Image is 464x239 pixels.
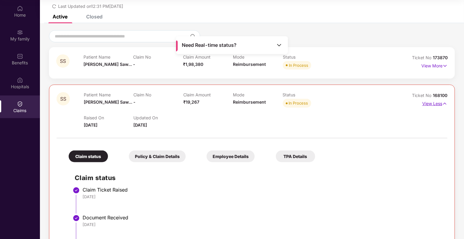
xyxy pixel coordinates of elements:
p: Updated On [133,115,183,120]
p: View More [421,61,448,69]
p: View Less [422,99,447,107]
span: Need Real-time status? [182,42,237,48]
span: [DATE] [84,122,97,128]
img: svg+xml;base64,PHN2ZyBpZD0iU3RlcC1Eb25lLTMyeDMyIiB4bWxucz0iaHR0cDovL3d3dy53My5vcmcvMjAwMC9zdmciIH... [73,215,80,222]
div: TPA Details [276,150,315,162]
div: Policy & Claim Details [129,150,186,162]
p: Claim Amount [183,92,233,97]
span: SS [60,96,66,102]
img: svg+xml;base64,PHN2ZyBpZD0iSG9tZSIgeG1sbnM9Imh0dHA6Ly93d3cudzMub3JnLzIwMDAvc3ZnIiB3aWR0aD0iMjAiIG... [17,5,23,11]
span: Reimbursement [233,99,266,105]
div: [DATE] [83,222,441,227]
div: Claim Ticket Raised [83,187,441,193]
span: ₹1,98,380 [183,62,203,67]
div: In Process [289,100,308,106]
p: Mode [233,92,283,97]
img: svg+xml;base64,PHN2ZyB4bWxucz0iaHR0cDovL3d3dy53My5vcmcvMjAwMC9zdmciIHdpZHRoPSIxNyIgaGVpZ2h0PSIxNy... [443,63,448,69]
div: Closed [86,14,103,20]
p: Status [283,92,332,97]
span: ₹19,267 [183,99,199,105]
img: svg+xml;base64,PHN2ZyBpZD0iQmVuZWZpdHMiIHhtbG5zPSJodHRwOi8vd3d3LnczLm9yZy8yMDAwL3N2ZyIgd2lkdGg9Ij... [17,53,23,59]
img: Toggle Icon [276,42,282,48]
span: [PERSON_NAME] Saw... [83,62,132,67]
div: Active [53,14,67,20]
img: svg+xml;base64,PHN2ZyB3aWR0aD0iMjAiIGhlaWdodD0iMjAiIHZpZXdCb3g9IjAgMCAyMCAyMCIgZmlsbD0ibm9uZSIgeG... [17,29,23,35]
span: Ticket No [412,93,433,98]
span: redo [52,4,56,9]
span: - [133,99,136,105]
p: Raised On [84,115,133,120]
p: Mode [233,54,283,60]
span: 168100 [433,93,447,98]
img: svg+xml;base64,PHN2ZyBpZD0iU2VhcmNoLTMyeDMyIiB4bWxucz0iaHR0cDovL3d3dy53My5vcmcvMjAwMC9zdmciIHdpZH... [190,34,195,39]
span: [DATE] [133,122,147,128]
p: Claim No [133,54,183,60]
img: svg+xml;base64,PHN2ZyBpZD0iU3RlcC1Eb25lLTMyeDMyIiB4bWxucz0iaHR0cDovL3d3dy53My5vcmcvMjAwMC9zdmciIH... [73,187,80,194]
span: Ticket No [412,55,433,60]
span: 173870 [433,55,448,60]
span: SS [60,59,66,64]
div: Employee Details [207,150,255,162]
div: Claim status [69,150,108,162]
span: Last Updated on 12:31 PM[DATE] [58,4,123,9]
p: Patient Name [83,54,133,60]
p: Status [283,54,333,60]
span: - [133,62,136,67]
p: Claim Amount [183,54,233,60]
span: [PERSON_NAME] Saw... [84,99,132,105]
img: svg+xml;base64,PHN2ZyBpZD0iSG9zcGl0YWxzIiB4bWxucz0iaHR0cDovL3d3dy53My5vcmcvMjAwMC9zdmciIHdpZHRoPS... [17,77,23,83]
h2: Claim status [75,173,441,183]
span: Reimbursement [233,62,266,67]
div: In Process [289,62,308,68]
div: Document Received [83,215,441,221]
div: [DATE] [83,194,441,199]
img: svg+xml;base64,PHN2ZyB4bWxucz0iaHR0cDovL3d3dy53My5vcmcvMjAwMC9zdmciIHdpZHRoPSIxNyIgaGVpZ2h0PSIxNy... [442,100,447,107]
p: Patient Name [84,92,133,97]
p: Claim No [133,92,183,97]
img: svg+xml;base64,PHN2ZyBpZD0iQ2xhaW0iIHhtbG5zPSJodHRwOi8vd3d3LnczLm9yZy8yMDAwL3N2ZyIgd2lkdGg9IjIwIi... [17,101,23,107]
